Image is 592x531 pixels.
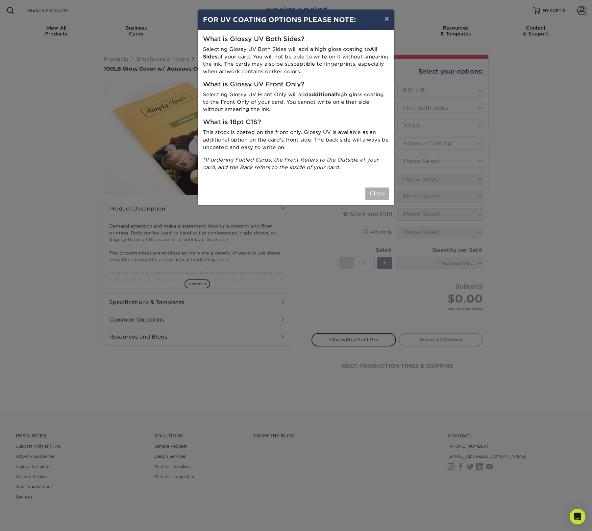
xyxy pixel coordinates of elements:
p: This stock is coated on the front only. Glossy UV is available as an additional option on the car... [203,129,389,151]
p: Selecting Glossy UV Front Only will add high gloss coating to the Front Only of your card. You ca... [203,91,389,113]
h5: What is 18pt C1S? [203,119,389,126]
h5: What is Glossy UV Both Sides? [203,35,389,43]
i: *If ordering Folded Cards, the Front Refers to the Outside of your card, and the Back refers to t... [203,157,379,170]
strong: All Sides [203,46,378,60]
button: × [379,10,394,28]
h5: What is Glossy UV Front Only? [203,81,389,88]
button: Close [365,188,389,200]
strong: additional [308,91,336,98]
div: Open Intercom Messenger [570,509,585,524]
p: Selecting Glossy UV Both Sides will add a high gloss coating to of your card. You will not be abl... [203,46,389,76]
h4: FOR UV COATING OPTIONS PLEASE NOTE: [203,15,389,25]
